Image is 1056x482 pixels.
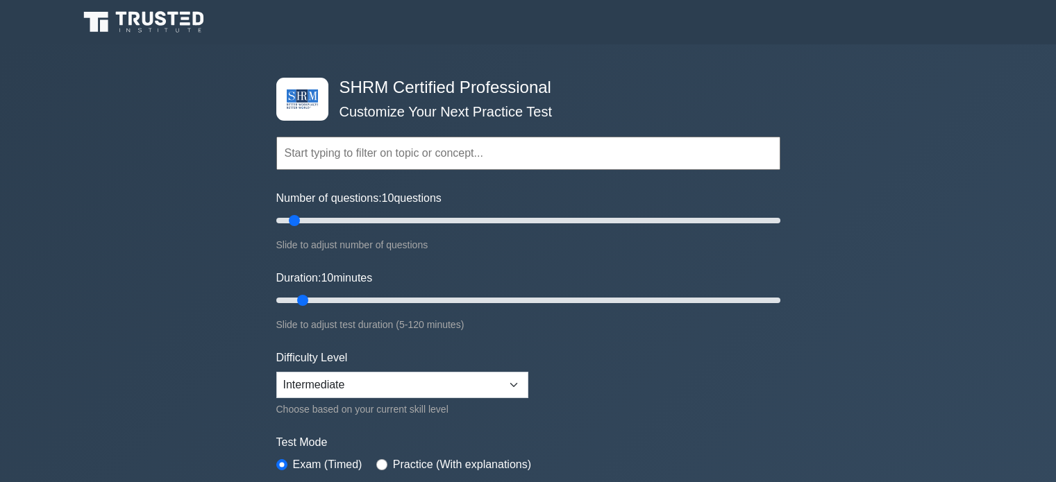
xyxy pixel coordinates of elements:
label: Difficulty Level [276,350,348,366]
label: Number of questions: questions [276,190,442,207]
label: Duration: minutes [276,270,373,286]
label: Practice (With explanations) [393,456,531,473]
label: Test Mode [276,434,780,451]
span: 10 [321,272,333,284]
label: Exam (Timed) [293,456,362,473]
div: Slide to adjust test duration (5-120 minutes) [276,316,780,333]
div: Slide to adjust number of questions [276,236,780,253]
input: Start typing to filter on topic or concept... [276,137,780,170]
h4: SHRM Certified Professional [334,78,712,98]
span: 10 [382,192,394,204]
div: Choose based on your current skill level [276,401,528,418]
